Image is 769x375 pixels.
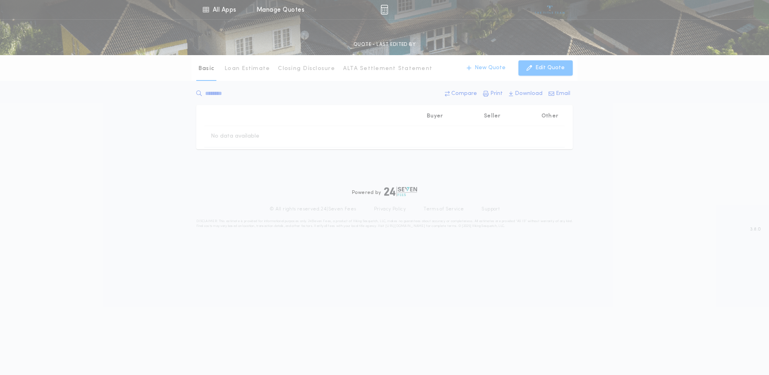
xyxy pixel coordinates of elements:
[459,60,514,76] button: New Quote
[481,87,505,101] button: Print
[343,65,432,73] p: ALTA Settlement Statement
[518,60,573,76] button: Edit Quote
[506,87,545,101] button: Download
[750,226,761,233] span: 3.8.0
[385,225,425,228] a: [URL][DOMAIN_NAME]
[352,187,417,196] div: Powered by
[515,90,543,98] p: Download
[556,90,570,98] p: Email
[354,41,415,49] p: QUOTE - LAST EDITED BY
[535,6,565,14] img: vs-icon
[196,219,573,229] p: DISCLAIMER: This estimate is provided for informational purposes only. 24|Seven Fees, a product o...
[442,87,479,101] button: Compare
[374,206,406,212] a: Privacy Policy
[380,5,388,14] img: img
[546,87,573,101] button: Email
[490,90,503,98] p: Print
[424,206,464,212] a: Terms of Service
[198,65,214,73] p: Basic
[541,112,558,120] p: Other
[427,112,443,120] p: Buyer
[481,206,500,212] a: Support
[269,206,356,212] p: © All rights reserved. 24|Seven Fees
[484,112,501,120] p: Seller
[204,126,266,147] td: No data available
[384,187,417,196] img: logo
[535,64,565,72] p: Edit Quote
[278,65,335,73] p: Closing Disclosure
[475,64,506,72] p: New Quote
[451,90,477,98] p: Compare
[224,65,270,73] p: Loan Estimate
